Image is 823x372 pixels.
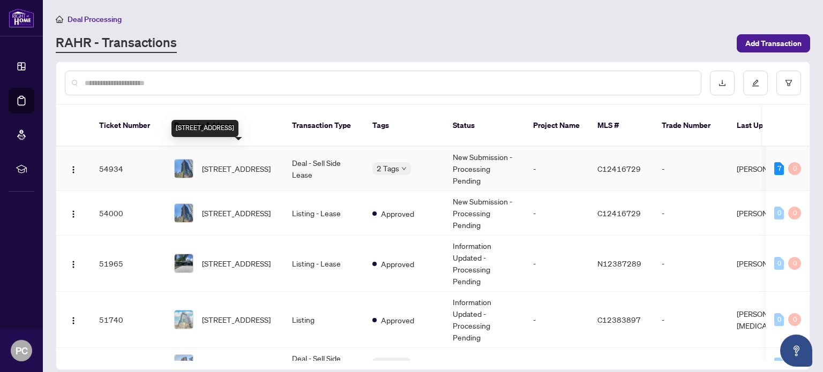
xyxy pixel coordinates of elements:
div: 0 [774,313,784,326]
td: - [525,191,589,236]
td: [PERSON_NAME][MEDICAL_DATA] [728,292,809,348]
button: Logo [65,204,82,222]
span: C12416729 [597,208,641,218]
td: - [653,191,728,236]
button: edit [743,71,768,95]
th: Project Name [525,105,589,147]
td: - [525,147,589,191]
span: Deal Processing [68,14,122,24]
td: Listing [283,292,364,348]
td: Listing - Lease [283,191,364,236]
div: 0 [788,162,801,175]
span: C12383897 [597,315,641,324]
span: N12387289 [597,259,641,268]
td: [PERSON_NAME] [728,191,809,236]
img: thumbnail-img [175,254,193,272]
th: Trade Number [653,105,728,147]
td: [PERSON_NAME] [728,236,809,292]
td: 54000 [91,191,166,236]
td: - [525,292,589,348]
div: 0 [788,257,801,270]
td: [PERSON_NAME] [728,147,809,191]
th: Property Address [166,105,283,147]
span: Approved [381,314,414,326]
td: - [653,236,728,292]
span: [STREET_ADDRESS] [202,358,271,370]
span: [STREET_ADDRESS] [202,207,271,219]
span: down [401,166,407,171]
span: home [56,16,63,23]
a: RAHR - Transactions [56,34,177,53]
th: Tags [364,105,444,147]
span: Approved [381,258,414,270]
button: Logo [65,255,82,272]
img: Logo [69,210,78,218]
td: 51965 [91,236,166,292]
td: 54934 [91,147,166,191]
div: [STREET_ADDRESS] [171,120,238,137]
td: - [653,292,728,348]
button: download [710,71,735,95]
button: Open asap [780,335,812,367]
td: 51740 [91,292,166,348]
button: Add Transaction [737,34,810,52]
td: Listing - Lease [283,236,364,292]
button: filter [776,71,801,95]
div: 0 [788,207,801,219]
span: C12269019 [597,359,641,369]
img: Logo [69,316,78,325]
span: PC [16,343,28,358]
span: [STREET_ADDRESS] [202,314,271,325]
div: 7 [774,162,784,175]
td: - [653,147,728,191]
span: [STREET_ADDRESS] [202,163,271,174]
span: Add Transaction [745,35,802,52]
span: 2 Tags [377,162,399,174]
button: Logo [65,160,82,177]
th: MLS # [589,105,653,147]
div: 0 [788,313,801,326]
th: Status [444,105,525,147]
span: 4 Tags [377,358,399,370]
span: filter [785,79,792,87]
div: 0 [774,358,784,370]
th: Ticket Number [91,105,166,147]
span: download [719,79,726,87]
td: Information Updated - Processing Pending [444,236,525,292]
img: thumbnail-img [175,204,193,222]
img: thumbnail-img [175,310,193,329]
th: Last Updated By [728,105,809,147]
img: logo [9,8,34,28]
td: - [525,236,589,292]
img: Logo [69,260,78,269]
th: Transaction Type [283,105,364,147]
button: Logo [65,311,82,328]
span: C12416729 [597,164,641,173]
div: 0 [774,207,784,219]
span: Approved [381,208,414,219]
td: New Submission - Processing Pending [444,191,525,236]
div: 0 [774,257,784,270]
img: Logo [69,165,78,174]
td: Deal - Sell Side Lease [283,147,364,191]
img: thumbnail-img [175,160,193,178]
span: [STREET_ADDRESS] [202,257,271,269]
span: edit [752,79,759,87]
td: Information Updated - Processing Pending [444,292,525,348]
td: New Submission - Processing Pending [444,147,525,191]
